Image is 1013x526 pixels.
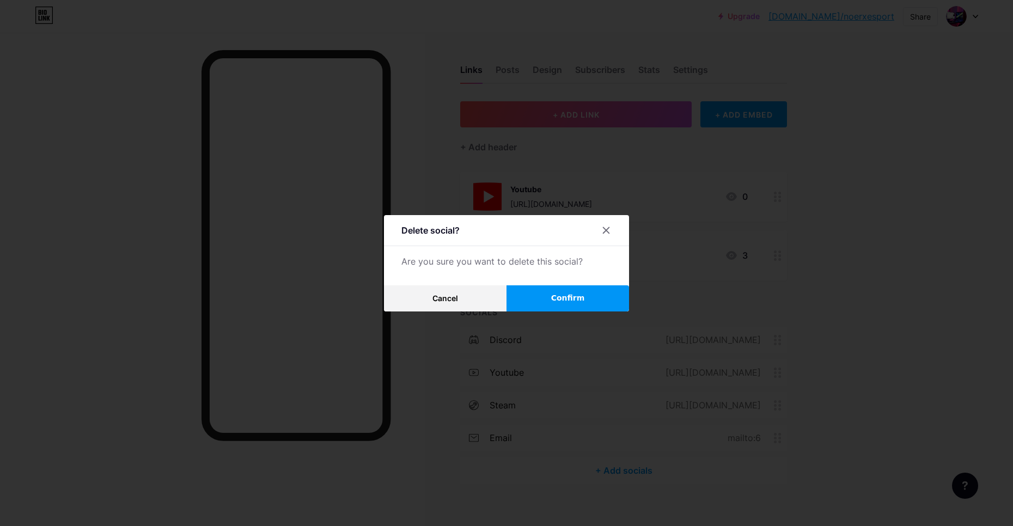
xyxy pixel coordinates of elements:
span: Cancel [432,293,458,303]
span: Confirm [551,292,585,304]
div: Are you sure you want to delete this social? [401,255,612,268]
button: Confirm [507,285,629,311]
button: Cancel [384,285,507,311]
div: Delete social? [401,224,460,237]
